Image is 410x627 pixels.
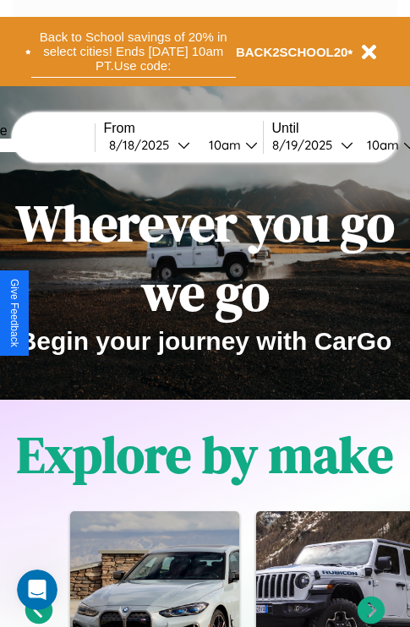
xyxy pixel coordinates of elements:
[195,136,263,154] button: 10am
[236,45,348,59] b: BACK2SCHOOL20
[104,136,195,154] button: 8/18/2025
[104,121,263,136] label: From
[109,137,178,153] div: 8 / 18 / 2025
[17,420,393,489] h1: Explore by make
[358,137,403,153] div: 10am
[31,25,236,78] button: Back to School savings of 20% in select cities! Ends [DATE] 10am PT.Use code:
[272,137,341,153] div: 8 / 19 / 2025
[8,279,20,347] div: Give Feedback
[17,570,57,610] iframe: Intercom live chat
[200,137,245,153] div: 10am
